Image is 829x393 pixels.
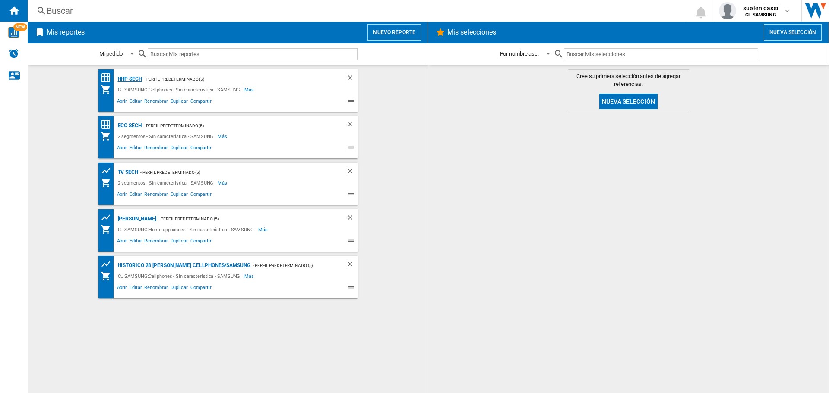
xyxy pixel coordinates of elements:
div: 2 segmentos - Sin característica - SAMSUNG [116,178,218,188]
b: CL SAMSUNG [745,12,776,18]
div: Mi colección [101,131,116,141]
div: Mi colección [101,178,116,188]
div: - Perfil predeterminado (5) [142,120,329,131]
span: Abrir [116,283,129,294]
span: Compartir [189,97,213,107]
button: Nueva selección [764,24,822,41]
div: Borrar [346,167,358,178]
h2: Mis reportes [45,24,86,41]
span: Abrir [116,97,129,107]
div: Borrar [346,260,358,271]
div: Mi colección [101,271,116,281]
div: - Perfil predeterminado (5) [142,74,329,85]
div: Borrar [346,74,358,85]
span: Editar [128,144,143,154]
span: Duplicar [169,97,189,107]
div: Mi pedido [99,50,123,57]
div: [PERSON_NAME] [116,214,157,224]
span: suelen dassi [743,4,778,13]
span: Compartir [189,283,213,294]
div: Borrar [346,120,358,131]
span: Renombrar [143,190,169,201]
button: Nuevo reporte [367,24,421,41]
span: Más [258,224,269,235]
span: Duplicar [169,283,189,294]
span: Más [244,271,255,281]
div: Matriz de precios [101,119,116,130]
button: Nueva selección [599,94,658,109]
div: Borrar [346,214,358,224]
span: Duplicar [169,237,189,247]
div: Cuadrícula de precios de productos [101,166,116,176]
div: Mi colección [101,224,116,235]
div: - Perfil predeterminado (5) [138,167,329,178]
input: Buscar Mis selecciones [564,48,758,60]
div: Matriz de precios [101,72,116,83]
div: CL SAMSUNG:Home appliances - Sin característica - SAMSUNG [116,224,258,235]
div: 2 segmentos - Sin característica - SAMSUNG [116,131,218,141]
span: Más [218,131,228,141]
img: alerts-logo.svg [9,48,19,59]
input: Buscar Mis reportes [148,48,358,60]
div: - Perfil predeterminado (5) [156,214,329,224]
div: - Perfil predeterminado (5) [250,260,329,271]
div: Mi colección [101,85,116,95]
div: Cuadrícula de precios de productos [101,259,116,270]
div: TV SECH [116,167,138,178]
span: Editar [128,97,143,107]
div: ECO SECH [116,120,142,131]
span: Duplicar [169,190,189,201]
div: CL SAMSUNG:Cellphones - Sin característica - SAMSUNG [116,271,245,281]
span: Más [244,85,255,95]
div: Por nombre asc. [500,50,539,57]
span: Cree su primera selección antes de agregar referencias. [568,72,689,88]
span: NEW [13,23,27,31]
div: Buscar [47,5,664,17]
div: HHP SECH [116,74,142,85]
div: Cuadrícula de precios de productos [101,212,116,223]
span: Abrir [116,190,129,201]
img: profile.jpg [719,2,736,19]
span: Renombrar [143,97,169,107]
span: Abrir [116,144,129,154]
span: Abrir [116,237,129,247]
div: CL SAMSUNG:Cellphones - Sin característica - SAMSUNG [116,85,245,95]
span: Compartir [189,237,213,247]
span: Editar [128,237,143,247]
span: Más [218,178,228,188]
span: Duplicar [169,144,189,154]
span: Renombrar [143,237,169,247]
span: Editar [128,283,143,294]
div: Historico 28 [PERSON_NAME] Cellphones/SAMSUNG [116,260,251,271]
span: Compartir [189,190,213,201]
span: Editar [128,190,143,201]
span: Renombrar [143,144,169,154]
span: Renombrar [143,283,169,294]
h2: Mis selecciones [446,24,498,41]
span: Compartir [189,144,213,154]
img: wise-card.svg [8,27,19,38]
